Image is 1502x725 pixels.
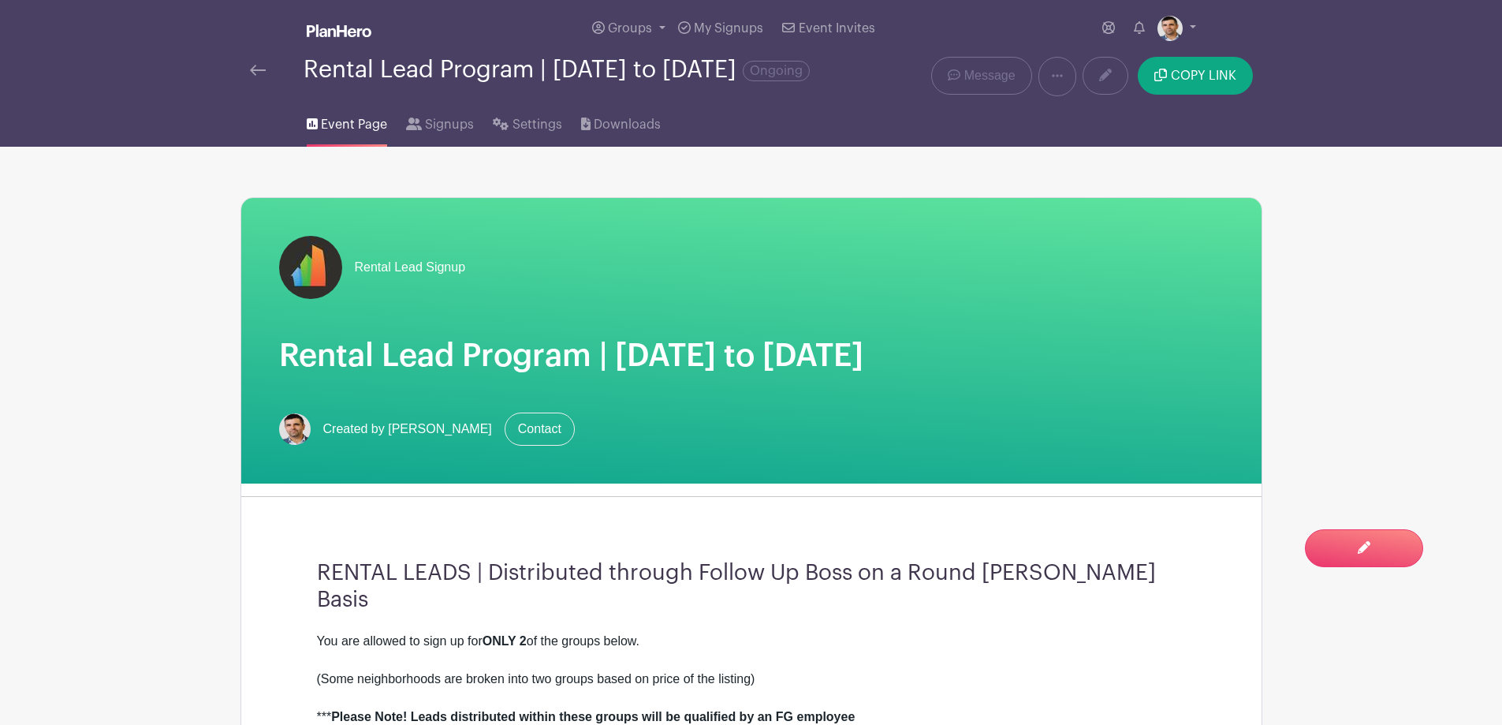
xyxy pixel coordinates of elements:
span: Ongoing [743,61,810,81]
a: Signups [406,96,474,147]
button: COPY LINK [1138,57,1252,95]
a: Contact [505,413,575,446]
img: logo_white-6c42ec7e38ccf1d336a20a19083b03d10ae64f83f12c07503d8b9e83406b4c7d.svg [307,24,371,37]
div: Rental Lead Program | [DATE] to [DATE] [304,57,810,83]
span: Event Invites [799,22,875,35]
img: Screen%20Shot%202023-02-21%20at%2010.54.51%20AM.png [1157,16,1183,41]
span: Downloads [594,115,661,134]
img: back-arrow-29a5d9b10d5bd6ae65dc969a981735edf675c4d7a1fe02e03b50dbd4ba3cdb55.svg [250,65,266,76]
h3: RENTAL LEADS | Distributed through Follow Up Boss on a Round [PERSON_NAME] Basis [317,560,1186,613]
div: You are allowed to sign up for of the groups below. [317,632,1186,651]
a: Settings [493,96,561,147]
div: (Some neighborhoods are broken into two groups based on price of the listing) [317,670,1186,689]
span: My Signups [694,22,763,35]
span: Groups [608,22,652,35]
span: Signups [425,115,474,134]
img: fulton-grace-logo.jpeg [279,236,342,299]
strong: ONLY 2 [483,634,527,648]
a: Event Page [307,96,387,147]
span: Rental Lead Signup [355,258,466,277]
img: Screen%20Shot%202023-02-21%20at%2010.54.51%20AM.png [279,413,311,445]
a: Downloads [581,96,661,147]
h1: Rental Lead Program | [DATE] to [DATE] [279,337,1224,375]
span: COPY LINK [1171,69,1236,82]
a: Message [931,57,1031,95]
span: Settings [512,115,562,134]
span: Message [964,66,1016,85]
strong: Please Note! Leads distributed within these groups will be qualified by an FG employee [331,710,855,723]
span: Event Page [321,115,387,134]
span: Created by [PERSON_NAME] [323,420,492,439]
